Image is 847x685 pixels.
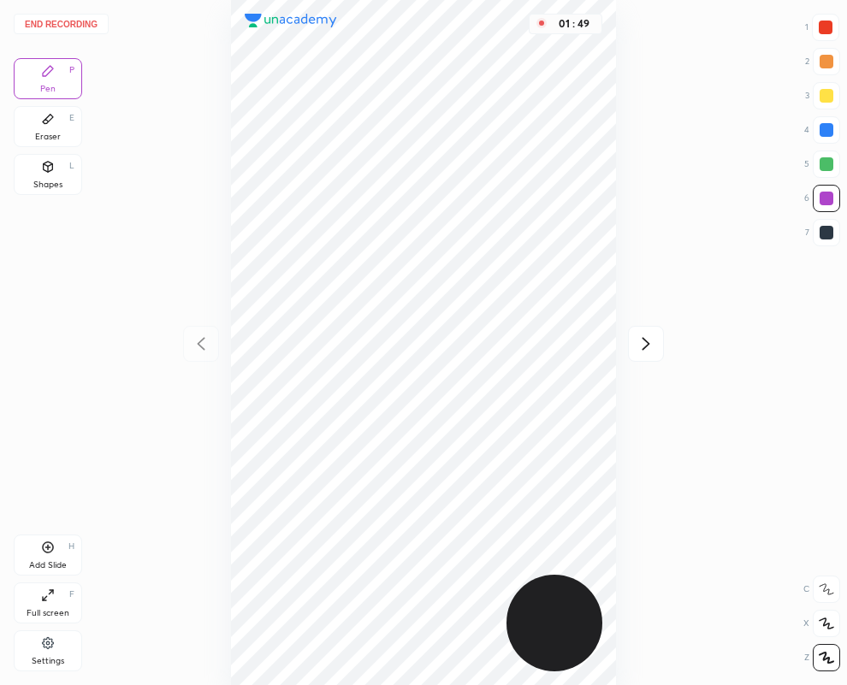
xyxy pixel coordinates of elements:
[804,116,840,144] div: 4
[33,180,62,189] div: Shapes
[803,610,840,637] div: X
[554,18,595,30] div: 01 : 49
[68,542,74,551] div: H
[805,82,840,109] div: 3
[40,85,56,93] div: Pen
[804,644,840,671] div: Z
[69,162,74,170] div: L
[245,14,337,27] img: logo.38c385cc.svg
[35,133,61,141] div: Eraser
[804,185,840,212] div: 6
[69,114,74,122] div: E
[805,14,839,41] div: 1
[32,657,64,665] div: Settings
[804,151,840,178] div: 5
[69,66,74,74] div: P
[805,48,840,75] div: 2
[14,14,109,34] button: End recording
[803,576,840,603] div: C
[805,219,840,246] div: 7
[27,609,69,617] div: Full screen
[69,590,74,599] div: F
[29,561,67,570] div: Add Slide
